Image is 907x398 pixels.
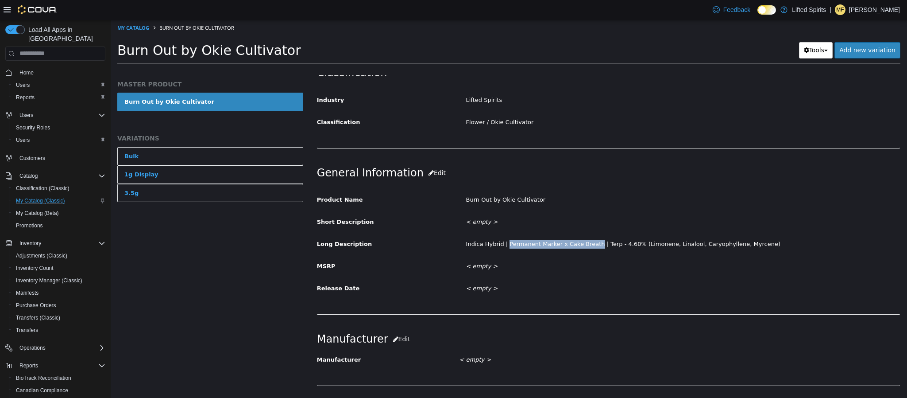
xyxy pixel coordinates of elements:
span: Home [16,67,105,78]
span: Inventory [19,240,41,247]
a: Manifests [12,288,42,298]
span: Users [16,110,105,121]
a: Inventory Count [12,263,57,273]
div: 1g Display [14,150,47,159]
button: Catalog [2,170,109,182]
span: MF [836,4,844,15]
div: < empty > [349,195,796,210]
a: Adjustments (Classic) [12,250,71,261]
span: Inventory Manager (Classic) [16,277,82,284]
span: Users [16,137,30,144]
a: Classification (Classic) [12,183,73,194]
span: Manufacturer [206,336,250,343]
button: Inventory [2,237,109,250]
span: My Catalog (Classic) [16,197,65,204]
a: Purchase Orders [12,300,60,311]
button: Operations [2,342,109,354]
a: Promotions [12,220,46,231]
span: Operations [16,343,105,353]
span: Burn Out by Okie Cultivator [49,4,124,11]
span: Inventory Count [12,263,105,273]
span: Reports [16,360,105,371]
a: Inventory Manager (Classic) [12,275,86,286]
a: Customers [16,153,49,164]
span: Transfers [12,325,105,336]
span: Manifests [12,288,105,298]
span: Customers [16,152,105,164]
div: < empty > [349,332,746,348]
button: Classification (Classic) [9,182,109,195]
button: Home [2,66,109,79]
button: Edit [313,145,340,161]
button: Reports [2,359,109,372]
a: Transfers (Classic) [12,312,64,323]
button: My Catalog (Beta) [9,207,109,219]
span: Reports [16,94,35,101]
button: Purchase Orders [9,299,109,312]
button: Security Roles [9,121,109,134]
p: [PERSON_NAME] [849,4,900,15]
span: Feedback [723,5,750,14]
span: Home [19,69,34,76]
div: Indica Hybrid | Permanent Marker x Cake Breath | Terp - 4.60% (Limonene, Linalool, Caryophyllene,... [349,217,796,232]
input: Dark Mode [757,5,776,15]
span: Customers [19,155,45,162]
span: MSRP [206,243,225,250]
p: Lifted Spirits [792,4,826,15]
span: Catalog [16,171,105,181]
button: Customers [2,152,109,164]
span: Transfers (Classic) [12,312,105,323]
button: Promotions [9,219,109,232]
span: Burn Out by Okie Cultivator [7,23,190,38]
span: My Catalog (Beta) [16,210,59,217]
span: Promotions [16,222,43,229]
span: Transfers [16,327,38,334]
span: Users [12,80,105,90]
button: Reports [16,360,42,371]
span: Industry [206,77,234,83]
span: Manifests [16,289,39,297]
span: Canadian Compliance [12,385,105,396]
button: Users [2,109,109,121]
button: Reports [9,91,109,104]
button: BioTrack Reconciliation [9,372,109,384]
span: Load All Apps in [GEOGRAPHIC_DATA] [25,25,105,43]
span: Long Description [206,221,261,227]
button: Inventory Count [9,262,109,274]
a: My Catalog (Beta) [12,208,62,219]
img: Cova [18,5,57,14]
button: Users [9,134,109,146]
span: Operations [19,344,46,351]
button: Manifests [9,287,109,299]
span: Classification [206,99,250,105]
span: My Catalog (Classic) [12,195,105,206]
div: 3.5g [14,169,28,178]
button: Transfers (Classic) [9,312,109,324]
h5: VARIATIONS [7,114,193,122]
button: Edit [278,311,305,328]
p: | [830,4,831,15]
span: Users [16,82,30,89]
a: Security Roles [12,122,54,133]
a: Reports [12,92,38,103]
div: < empty > [349,239,796,254]
a: Feedback [709,1,754,19]
button: Transfers [9,324,109,336]
h2: General Information [206,145,789,161]
span: Canadian Compliance [16,387,68,394]
div: < empty > [349,261,796,277]
span: Catalog [19,172,38,179]
a: Add new variation [724,22,790,39]
span: Inventory Count [16,265,54,272]
span: Inventory [16,238,105,249]
button: Operations [16,343,49,353]
span: Adjustments (Classic) [12,250,105,261]
span: Classification (Classic) [16,185,69,192]
h5: MASTER PRODUCT [7,60,193,68]
button: Users [9,79,109,91]
span: Transfers (Classic) [16,314,60,321]
a: Transfers [12,325,42,336]
span: Users [19,112,33,119]
div: Flower / Okie Cultivator [349,95,796,110]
